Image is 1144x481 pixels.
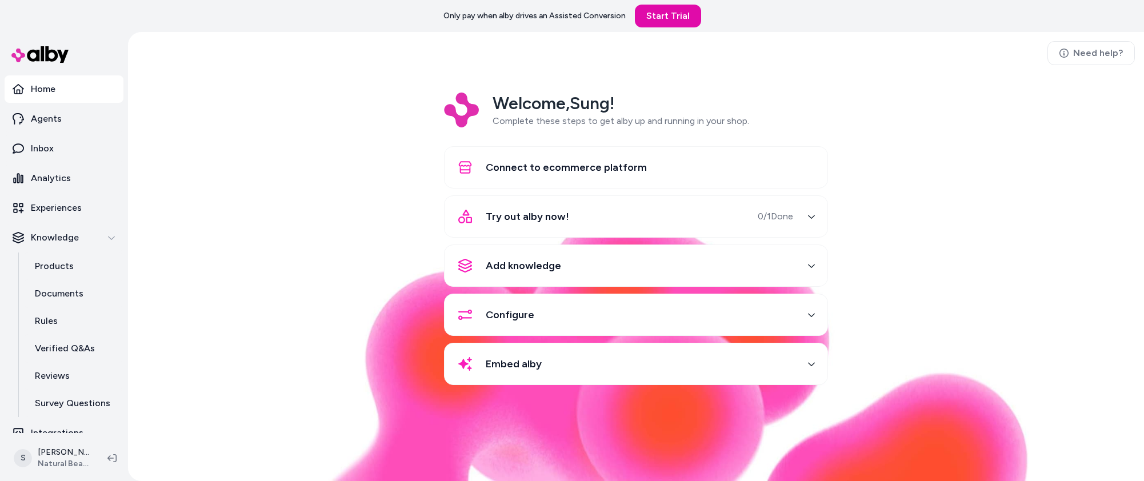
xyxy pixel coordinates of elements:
[38,447,89,458] p: [PERSON_NAME]
[486,356,542,372] span: Embed alby
[35,259,74,273] p: Products
[35,342,95,355] p: Verified Q&As
[486,159,647,175] span: Connect to ecommerce platform
[486,307,534,323] span: Configure
[486,258,561,274] span: Add knowledge
[1047,41,1135,65] a: Need help?
[23,252,123,280] a: Products
[451,154,821,181] button: Connect to ecommerce platform
[5,105,123,133] a: Agents
[5,419,123,447] a: Integrations
[23,335,123,362] a: Verified Q&As
[31,231,79,244] p: Knowledge
[451,301,821,328] button: Configure
[451,350,821,378] button: Embed alby
[23,307,123,335] a: Rules
[451,203,821,230] button: Try out alby now!0/1Done
[14,449,32,467] span: S
[635,5,701,27] a: Start Trial
[23,362,123,390] a: Reviews
[31,426,83,440] p: Integrations
[31,112,62,126] p: Agents
[38,458,89,470] span: Natural Beauty Supply
[11,46,69,63] img: alby Logo
[23,390,123,417] a: Survey Questions
[31,142,54,155] p: Inbox
[443,10,626,22] p: Only pay when alby drives an Assisted Conversion
[35,369,70,383] p: Reviews
[5,75,123,103] a: Home
[23,280,123,307] a: Documents
[31,201,82,215] p: Experiences
[31,171,71,185] p: Analytics
[493,93,749,114] h2: Welcome, Sung !
[486,209,569,225] span: Try out alby now!
[758,210,793,223] span: 0 / 1 Done
[31,82,55,96] p: Home
[35,287,83,300] p: Documents
[7,440,98,476] button: S[PERSON_NAME]Natural Beauty Supply
[5,224,123,251] button: Knowledge
[493,115,749,126] span: Complete these steps to get alby up and running in your shop.
[5,135,123,162] a: Inbox
[35,314,58,328] p: Rules
[35,396,110,410] p: Survey Questions
[5,194,123,222] a: Experiences
[444,93,479,127] img: Logo
[451,252,821,279] button: Add knowledge
[5,165,123,192] a: Analytics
